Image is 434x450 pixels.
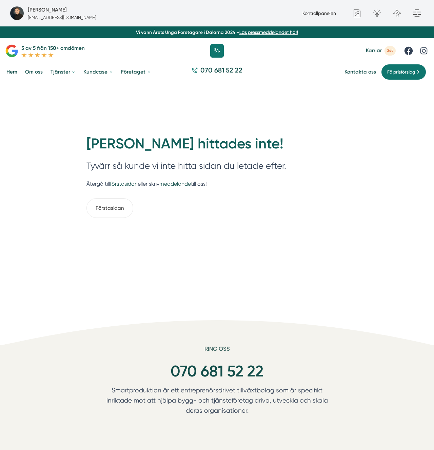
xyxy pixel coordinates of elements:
[381,64,426,80] a: Få prisförslag
[3,29,432,36] p: Vi vann Årets Unga Företagare i Dalarna 2024 –
[5,64,19,81] a: Hem
[21,44,85,52] p: 5 av 5 från 150+ omdömen
[86,135,286,158] h1: [PERSON_NAME] hittades inte!
[10,6,24,20] img: foretagsbild-pa-smartproduktion-ett-foretag-i-dalarnas-lan-2023.jpg
[387,68,415,76] span: Få prisförslag
[86,198,133,218] a: Förstasidan
[159,181,191,187] a: meddelande
[189,66,245,79] a: 070 681 52 22
[120,64,152,81] a: Företaget
[49,64,77,81] a: Tjänster
[110,181,138,187] a: förstasidan
[28,6,67,14] h5: Super Administratör
[171,362,263,381] a: 070 681 52 22
[86,162,286,170] p: Tyvärr så kunde vi inte hitta sidan du letade efter.
[28,14,96,21] p: [EMAIL_ADDRESS][DOMAIN_NAME]
[384,46,396,55] span: 2st
[302,11,336,16] a: Kontrollpanelen
[93,345,341,357] h6: Ring oss
[24,64,44,81] a: Om oss
[93,385,341,419] p: Smartproduktion är ett entreprenörsdrivet tillväxtbolag som är specifikt inriktade mot att hjälpa...
[200,66,242,75] span: 070 681 52 22
[239,29,298,35] a: Läs pressmeddelandet här!
[86,173,286,188] p: Återgå till eller skriv till oss!
[344,69,376,75] a: Kontakta oss
[366,47,382,54] span: Karriär
[366,46,396,55] a: Karriär 2st
[82,64,114,81] a: Kundcase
